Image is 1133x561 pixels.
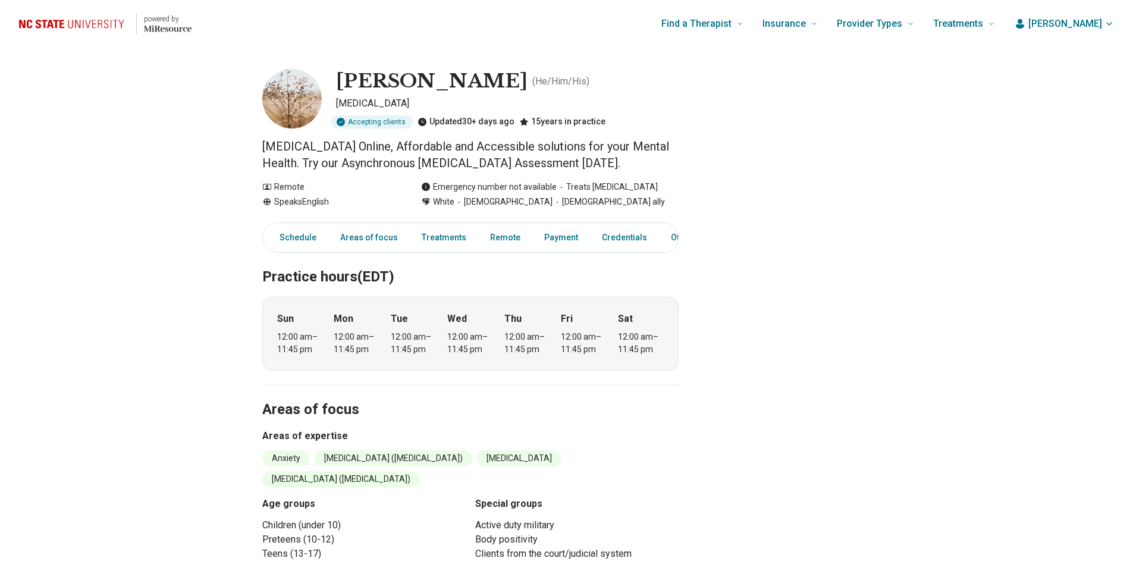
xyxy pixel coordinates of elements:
li: Children (under 10) [262,518,466,532]
div: 12:00 am – 11:45 pm [618,331,664,356]
div: 12:00 am – 11:45 pm [334,331,379,356]
div: 12:00 am – 11:45 pm [277,331,323,356]
li: Teens (13-17) [262,547,466,561]
strong: Tue [391,312,408,326]
span: Treatments [933,15,983,32]
span: White [433,196,454,208]
div: 15 years in practice [519,115,605,129]
span: Treats [MEDICAL_DATA] [557,181,658,193]
a: Treatments [415,225,473,250]
li: Anxiety [262,450,310,466]
h3: Age groups [262,497,466,511]
h1: [PERSON_NAME] [336,69,528,94]
li: Preteens (10-12) [262,532,466,547]
li: [MEDICAL_DATA] [477,450,561,466]
p: powered by [144,14,192,24]
p: [MEDICAL_DATA] [336,96,679,111]
a: Credentials [595,225,654,250]
span: [DEMOGRAPHIC_DATA] ally [553,196,665,208]
strong: Fri [561,312,573,326]
a: Schedule [265,225,324,250]
strong: Mon [334,312,353,326]
span: Insurance [762,15,806,32]
a: Remote [483,225,528,250]
a: Other [664,225,707,250]
p: ( He/Him/His ) [532,74,589,89]
span: Provider Types [837,15,902,32]
strong: Thu [504,312,522,326]
a: Areas of focus [333,225,405,250]
div: When does the program meet? [262,297,679,371]
div: Updated 30+ days ago [418,115,514,129]
span: [PERSON_NAME] [1028,17,1102,31]
div: Emergency number not available [421,181,557,193]
h3: Special groups [475,497,679,511]
strong: Sat [618,312,633,326]
h3: Areas of expertise [262,429,679,443]
li: Active duty military [475,518,679,532]
a: Payment [537,225,585,250]
strong: Wed [447,312,467,326]
span: [DEMOGRAPHIC_DATA] [454,196,553,208]
img: Matthew Johnson, Psychologist [262,69,322,129]
li: [MEDICAL_DATA] ([MEDICAL_DATA]) [315,450,472,466]
li: Clients from the court/judicial system [475,547,679,561]
li: [MEDICAL_DATA] ([MEDICAL_DATA]) [262,471,420,487]
div: 12:00 am – 11:45 pm [391,331,437,356]
div: Remote [262,181,397,193]
a: Home page [19,5,192,43]
div: 12:00 am – 11:45 pm [504,331,550,356]
div: 12:00 am – 11:45 pm [447,331,493,356]
div: Accepting clients [331,115,413,129]
div: 12:00 am – 11:45 pm [561,331,607,356]
strong: Sun [277,312,294,326]
p: [MEDICAL_DATA] Online, Affordable and Accessible solutions for your Mental Health. Try our Asynch... [262,138,679,171]
h2: Areas of focus [262,371,679,420]
h2: Practice hours (EDT) [262,239,679,287]
span: Find a Therapist [661,15,732,32]
button: [PERSON_NAME] [1014,17,1114,31]
div: Speaks English [262,196,397,208]
li: Body positivity [475,532,679,547]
